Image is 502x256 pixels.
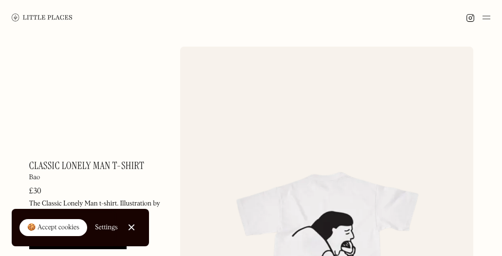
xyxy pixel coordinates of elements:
div: Settings [95,224,118,231]
div: 🍪 Accept cookies [27,223,79,233]
div: £30 [29,188,41,195]
a: 🍪 Accept cookies [19,219,87,237]
a: Close Cookie Popup [122,218,141,237]
p: The Classic Lonely Man t-shirt. Illustration by [PERSON_NAME]. [29,198,168,220]
div: Bao [29,174,40,181]
h1: Classic Lonely Man T-Shirt [29,161,145,171]
a: Settings [95,217,118,239]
